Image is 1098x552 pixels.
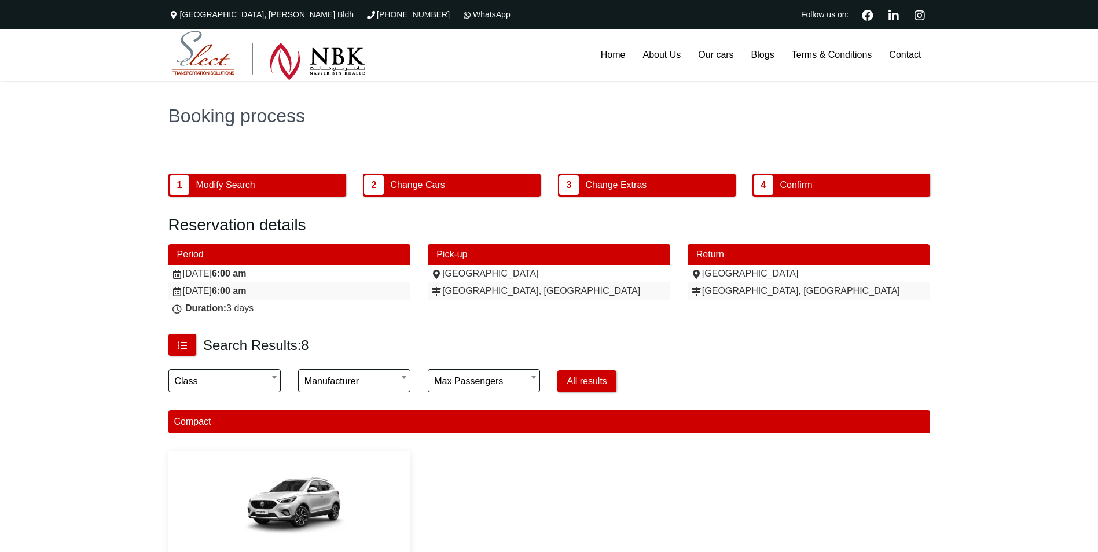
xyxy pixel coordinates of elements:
div: [GEOGRAPHIC_DATA], [GEOGRAPHIC_DATA] [431,285,667,297]
a: [PHONE_NUMBER] [365,10,450,19]
img: MG ZS or similar [220,459,359,546]
button: 4 Confirm [752,174,930,197]
button: 1 Modify Search [168,174,346,197]
a: Contact [880,29,930,81]
span: 2 [364,175,384,195]
span: Class [168,369,281,392]
span: Modify Search [192,174,259,196]
span: Change Cars [386,174,449,196]
h1: Booking process [168,106,930,125]
a: Terms & Conditions [783,29,881,81]
div: [GEOGRAPHIC_DATA] [691,268,927,279]
strong: 6:00 am [212,286,247,296]
h3: Search Results: [203,337,309,354]
a: Blogs [743,29,783,81]
span: Class [175,370,274,393]
img: Select Rent a Car [171,31,366,80]
div: [GEOGRAPHIC_DATA] [431,268,667,279]
div: [GEOGRAPHIC_DATA], [GEOGRAPHIC_DATA] [691,285,927,297]
span: Manufacturer [298,369,410,392]
span: 1 [170,175,189,195]
div: [DATE] [171,285,408,297]
div: [DATE] [171,268,408,279]
button: All results [557,370,616,392]
span: Confirm [776,174,816,196]
div: 3 days [171,303,408,314]
span: Max passengers [434,370,534,393]
a: Linkedin [884,8,904,21]
span: Max passengers [428,369,540,392]
span: 4 [754,175,773,195]
span: 3 [559,175,579,195]
button: 2 Change Cars [363,174,541,197]
a: Instagram [910,8,930,21]
div: Compact [168,410,930,433]
a: Facebook [857,8,878,21]
a: WhatsApp [461,10,511,19]
a: Our cars [689,29,742,81]
div: Return [688,244,930,265]
h2: Reservation details [168,215,930,235]
span: 8 [301,337,309,353]
a: About Us [634,29,689,81]
strong: 6:00 am [212,268,247,278]
strong: Duration: [185,303,226,313]
a: Home [592,29,634,81]
span: Change Extras [581,174,651,196]
div: Period [168,244,411,265]
button: 3 Change Extras [558,174,736,197]
span: Manufacturer [304,370,404,393]
div: Pick-up [428,244,670,265]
